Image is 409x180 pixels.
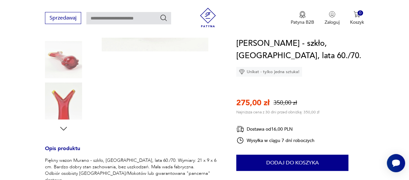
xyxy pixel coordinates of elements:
p: Koszyk [350,19,364,25]
p: 275,00 zł [236,97,270,108]
button: Dodaj do koszyka [236,155,348,171]
button: 0Koszyk [350,11,364,25]
a: Ikona medaluPatyna B2B [291,11,314,25]
img: Ikonka użytkownika [329,11,335,18]
button: Sprzedawaj [45,12,81,24]
img: Zdjęcie produktu Wazon Murano - szkło, Włochy, lata 60./70. [45,83,82,120]
p: Patyna B2B [291,19,314,25]
iframe: Smartsupp widget button [387,154,405,172]
img: Ikona diamentu [239,69,245,75]
p: 350,00 zł [273,99,297,107]
img: Ikona medalu [299,11,306,18]
div: Wysyłka w ciągu 7 dni roboczych [236,136,314,144]
h1: [PERSON_NAME] - szkło, [GEOGRAPHIC_DATA], lata 60./70. [236,37,364,62]
img: Patyna - sklep z meblami i dekoracjami vintage [198,8,218,27]
p: Zaloguj [325,19,340,25]
button: Szukaj [160,14,168,22]
div: Dostawa od 16,00 PLN [236,125,314,133]
button: Zaloguj [325,11,340,25]
img: Zdjęcie produktu Wazon Murano - szkło, Włochy, lata 60./70. [45,41,82,78]
p: Najniższa cena z 30 dni przed obniżką: 350,00 zł [236,109,319,115]
h3: Opis produktu [45,147,221,157]
a: Sprzedawaj [45,16,81,21]
img: Ikona koszyka [354,11,360,18]
button: Patyna B2B [291,11,314,25]
img: Ikona dostawy [236,125,244,133]
div: 0 [358,10,363,16]
div: Unikat - tylko jedna sztuka! [236,67,302,77]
